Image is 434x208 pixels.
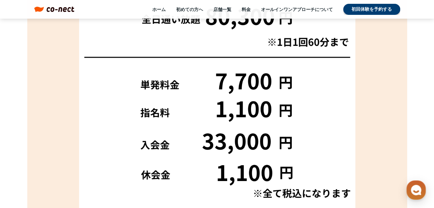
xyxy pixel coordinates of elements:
[89,151,133,168] a: 設定
[261,6,333,12] a: オールインワンアプローチについて
[343,4,400,15] a: 初回体験を予約する
[242,6,251,12] a: 料金
[59,161,76,167] span: チャット
[2,151,46,168] a: ホーム
[152,6,166,12] a: ホーム
[176,6,203,12] a: 初めての方へ
[18,161,30,167] span: ホーム
[46,151,89,168] a: チャット
[213,6,231,12] a: 店舗一覧
[107,161,115,167] span: 設定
